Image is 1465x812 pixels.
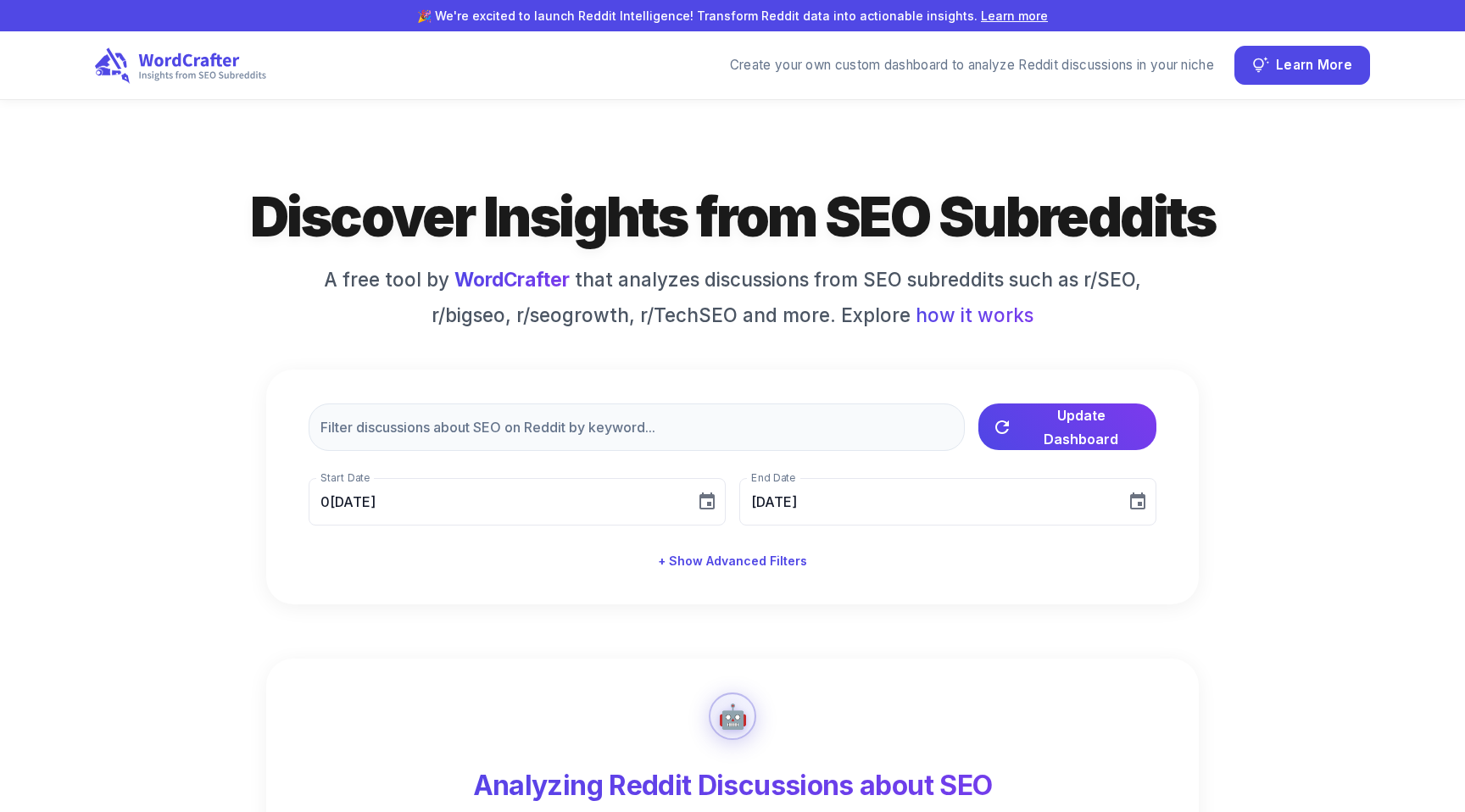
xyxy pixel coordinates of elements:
button: Choose date, selected date is Sep 30, 2025 [1121,485,1155,519]
p: 🎉 We're excited to launch Reddit Intelligence! Transform Reddit data into actionable insights. [27,7,1438,25]
h1: Discover Insights from SEO Subreddits [139,181,1326,252]
h6: A free tool by that analyzes discussions from SEO subreddits such as r/SEO, r/bigseo, r/seogrowth... [309,265,1156,329]
div: 🤖 [718,698,748,734]
div: Create your own custom dashboard to analyze Reddit discussions in your niche [730,56,1214,75]
h4: Analyzing Reddit Discussions about SEO [293,767,1172,805]
input: MM/DD/YYYY [739,478,1114,526]
input: Filter discussions about SEO on Reddit by keyword... [309,403,965,451]
button: + Show Advanced Filters [651,546,814,577]
label: Start Date [320,470,370,485]
span: how it works [916,301,1033,330]
span: Update Dashboard [1019,403,1143,451]
input: MM/DD/YYYY [309,478,683,526]
a: WordCrafter [454,268,570,291]
a: Learn more [981,8,1048,23]
button: Update Dashboard [978,403,1156,450]
label: End Date [751,470,795,485]
span: Learn More [1276,54,1352,77]
button: Choose date, selected date is Aug 31, 2025 [690,485,724,519]
button: Learn More [1234,46,1370,85]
